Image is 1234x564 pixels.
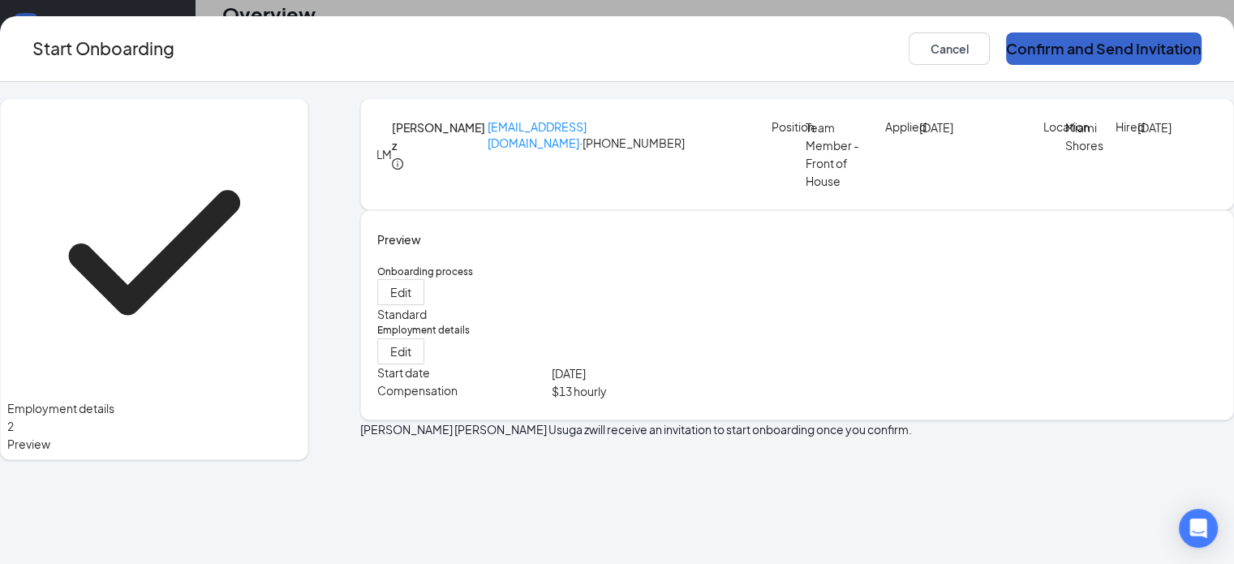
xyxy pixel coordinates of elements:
span: Standard [377,307,427,321]
h5: Employment details [377,323,1217,338]
p: $ 13 hourly [552,382,797,400]
p: Team Member - Front of House [806,118,874,190]
p: Location [1043,118,1065,135]
button: Cancel [909,32,990,65]
span: Edit [390,343,411,359]
button: Edit [377,279,424,305]
button: Confirm and Send Invitation [1006,32,1202,65]
span: Preview [7,435,301,453]
p: [DATE] [919,118,987,136]
a: [EMAIL_ADDRESS][DOMAIN_NAME] [488,119,587,150]
p: [DATE] [552,364,797,382]
p: · [PHONE_NUMBER] [488,118,772,174]
span: Employment details [7,399,301,417]
p: Compensation [377,382,553,398]
span: info-circle [392,158,403,170]
button: Edit [377,338,424,364]
p: Hired [1116,118,1137,135]
h3: Start Onboarding [32,35,174,62]
h5: Onboarding process [377,265,1217,279]
span: 2 [7,419,14,433]
p: Miami Shores [1065,118,1108,154]
p: Start date [377,364,553,381]
div: Open Intercom Messenger [1179,509,1218,548]
p: Applied [885,118,919,135]
p: [PERSON_NAME] [PERSON_NAME] Usuga z will receive an invitation to start onboarding once you confirm. [360,420,1234,438]
div: LM [376,145,392,163]
h4: Preview [377,230,1217,248]
h4: [PERSON_NAME] z [392,118,488,154]
p: [DATE] [1137,118,1180,136]
span: Edit [390,284,411,300]
p: Position [772,118,806,135]
svg: Checkmark [7,105,301,399]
